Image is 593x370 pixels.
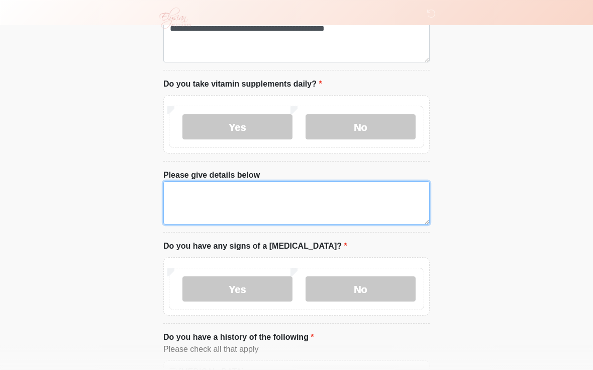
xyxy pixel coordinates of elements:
label: Yes [182,276,292,302]
label: Yes [182,114,292,139]
div: Please check all that apply [163,343,430,355]
label: Please give details below [163,169,260,181]
label: Do you have any signs of a [MEDICAL_DATA]? [163,240,347,252]
img: Elysian Aesthetics Logo [153,8,195,29]
label: No [306,276,416,302]
label: Do you take vitamin supplements daily? [163,78,322,90]
label: Do you have a history of the following [163,331,314,343]
label: No [306,114,416,139]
